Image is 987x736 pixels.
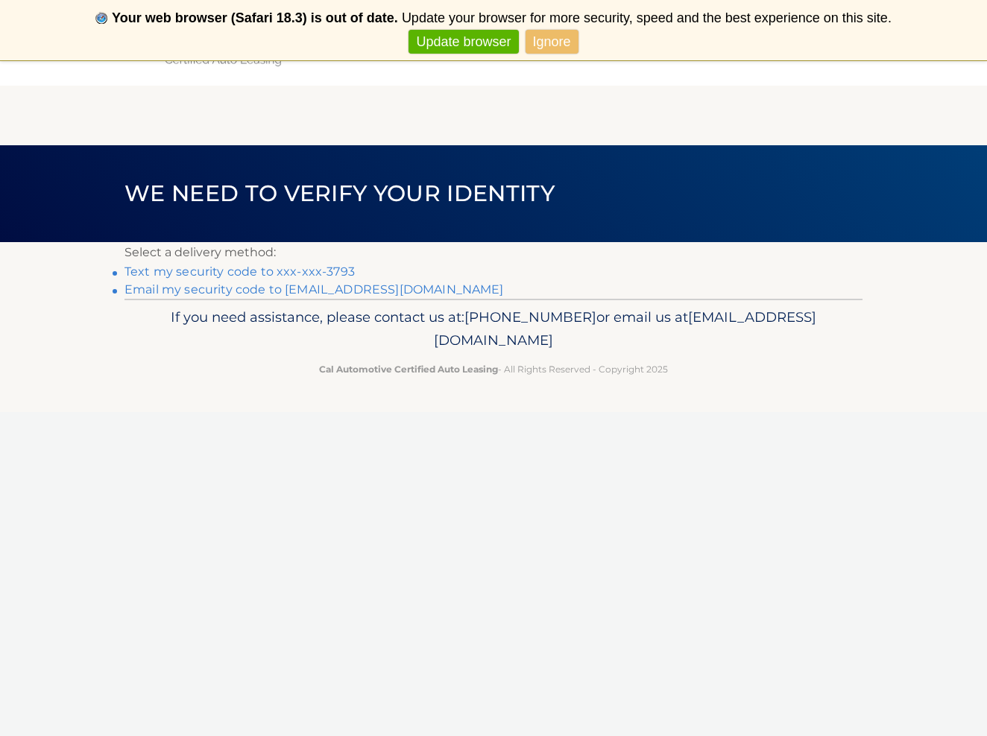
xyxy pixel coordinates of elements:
[134,361,853,377] p: - All Rights Reserved - Copyright 2025
[124,180,555,207] span: We need to verify your identity
[409,30,518,54] a: Update browser
[124,242,863,263] p: Select a delivery method:
[134,305,853,353] p: If you need assistance, please contact us at: or email us at
[526,30,578,54] a: Ignore
[464,308,596,326] span: [PHONE_NUMBER]
[124,282,504,296] a: Email my security code to [EMAIL_ADDRESS][DOMAIN_NAME]
[402,10,892,25] span: Update your browser for more security, speed and the best experience on this site.
[112,10,398,25] b: Your web browser (Safari 18.3) is out of date.
[319,364,498,375] strong: Cal Automotive Certified Auto Leasing
[124,264,355,279] a: Text my security code to xxx-xxx-3793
